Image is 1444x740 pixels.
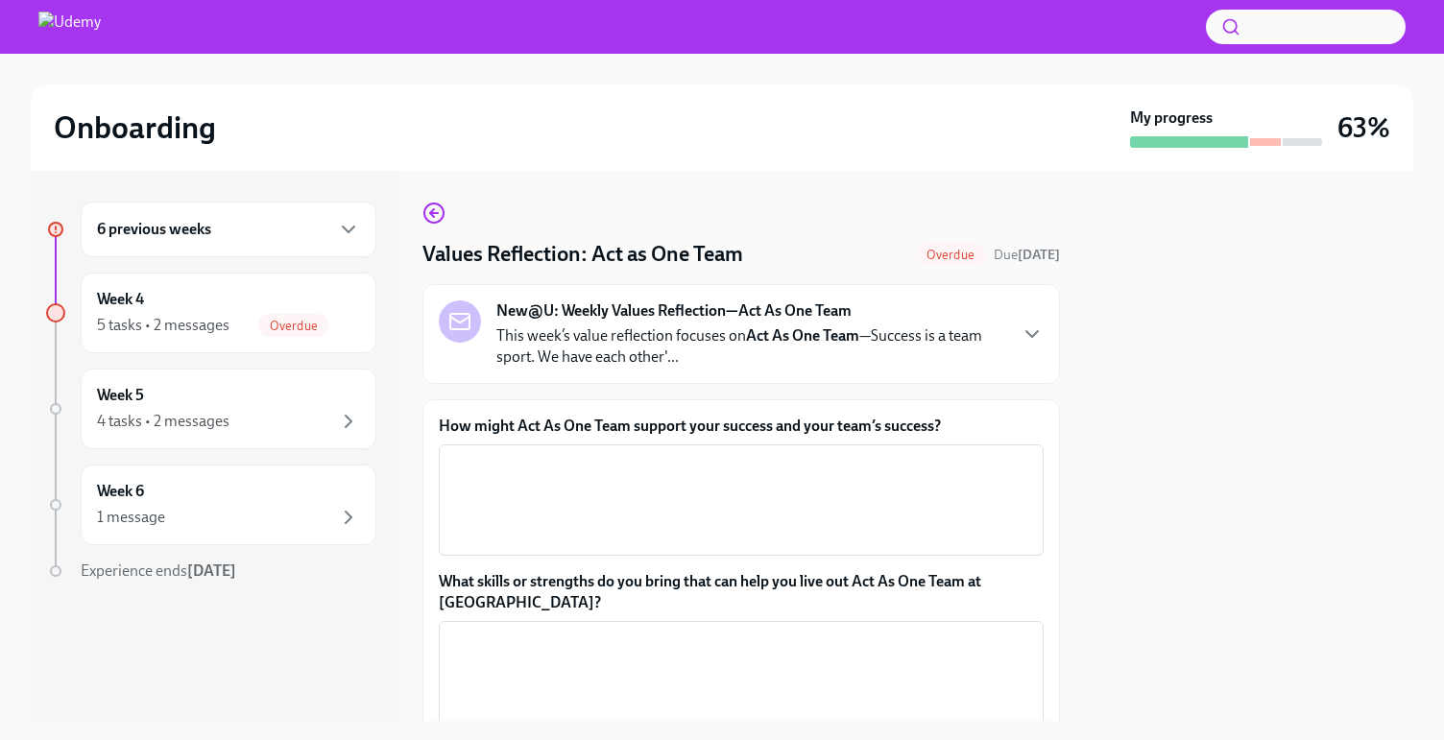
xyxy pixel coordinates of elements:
h6: Week 4 [97,289,144,310]
h6: Week 6 [97,481,144,502]
span: Due [994,247,1060,263]
p: This week’s value reflection focuses on —Success is a team sport. We have each other'... [496,325,1005,368]
a: Week 61 message [46,465,376,545]
strong: My progress [1130,107,1213,129]
h4: Values Reflection: Act as One Team [422,240,743,269]
span: Overdue [258,319,329,333]
a: Week 54 tasks • 2 messages [46,369,376,449]
div: 4 tasks • 2 messages [97,411,229,432]
div: 6 previous weeks [81,202,376,257]
strong: [DATE] [1018,247,1060,263]
div: 5 tasks • 2 messages [97,315,229,336]
h2: Onboarding [54,108,216,147]
label: What skills or strengths do you bring that can help you live out Act As One Team at [GEOGRAPHIC_D... [439,571,1044,613]
div: 1 message [97,507,165,528]
label: How might Act As One Team support your success and your team’s success? [439,416,1044,437]
h6: Week 5 [97,385,144,406]
a: Week 45 tasks • 2 messagesOverdue [46,273,376,353]
strong: New@U: Weekly Values Reflection—Act As One Team [496,300,852,322]
strong: Act As One Team [746,326,859,345]
strong: [DATE] [187,561,236,580]
span: Overdue [915,248,986,262]
h3: 63% [1337,110,1390,145]
h6: 6 previous weeks [97,219,211,240]
span: Experience ends [81,561,236,580]
img: Udemy [38,12,101,42]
